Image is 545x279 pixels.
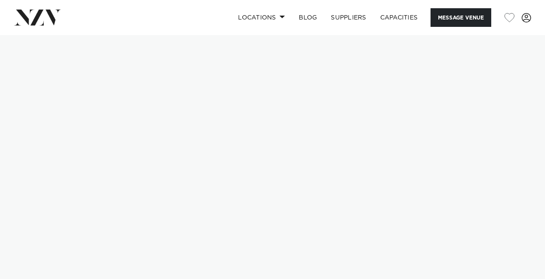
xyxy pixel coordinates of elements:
[231,8,292,27] a: Locations
[324,8,373,27] a: SUPPLIERS
[431,8,491,27] button: Message Venue
[292,8,324,27] a: BLOG
[14,10,61,25] img: nzv-logo.png
[373,8,425,27] a: Capacities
